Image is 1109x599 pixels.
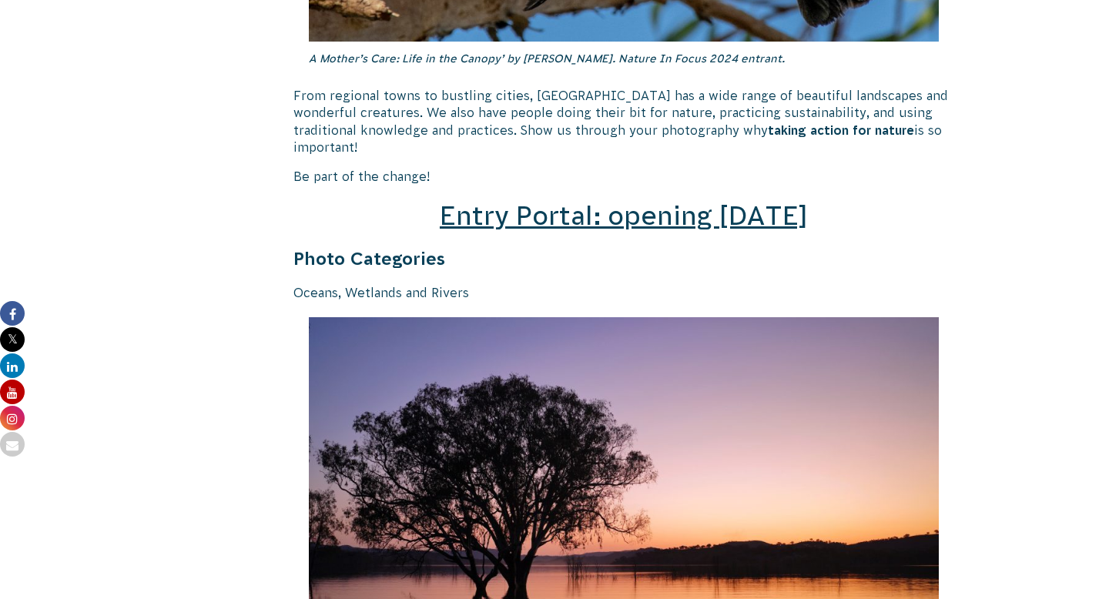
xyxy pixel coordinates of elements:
p: From regional towns to bustling cities, [GEOGRAPHIC_DATA] has a wide range of beautiful landscape... [293,87,954,156]
p: Oceans, Wetlands and Rivers [293,284,954,301]
p: Be part of the change! [293,168,954,185]
a: Entry Portal: opening [DATE] [440,201,808,230]
strong: Photo Categories [293,249,445,269]
em: A Mother’s Care: Life in the Canopy’ by [PERSON_NAME]. Nature In Focus 2024 entrant. [309,52,785,65]
strong: taking action for nature [768,123,914,137]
